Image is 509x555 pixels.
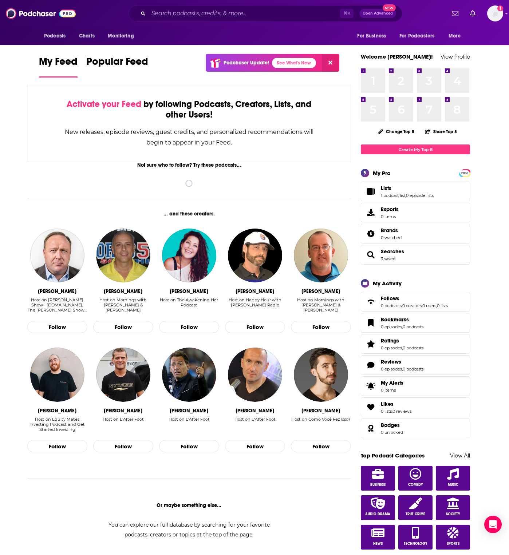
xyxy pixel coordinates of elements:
[443,29,470,43] button: open menu
[159,297,219,313] div: Host on The Awakening Her Podcast
[363,207,378,218] span: Exports
[487,5,503,21] button: Show profile menu
[361,313,470,333] span: Bookmarks
[392,409,411,414] a: 0 reviews
[64,99,314,120] div: by following Podcasts, Creators, Lists, and other Users!
[365,512,390,516] span: Audio Drama
[406,512,425,516] span: True Crime
[436,466,470,491] a: Music
[497,5,503,11] svg: Add a profile image
[27,321,87,333] button: Follow
[27,417,87,432] div: Host on Equity Mates Investing Podcast and Get Started Investing
[436,303,437,308] span: ,
[27,162,351,168] div: Not sure who to follow? Try these podcasts...
[93,297,153,313] div: Host on Mornings with [PERSON_NAME] & [PERSON_NAME]
[361,525,395,550] a: News
[441,53,470,60] a: View Profile
[361,182,470,201] span: Lists
[129,5,402,22] div: Search podcasts, credits, & more...
[30,348,84,401] img: Alec Renehan
[425,124,457,139] button: Share Top 8
[361,224,470,243] span: Brands
[446,512,460,516] span: Society
[149,8,340,19] input: Search podcasts, credits, & more...
[236,288,274,294] div: John Hardin
[381,409,392,414] a: 0 lists
[224,60,269,66] p: Podchaser Update!
[96,348,150,401] a: Jerome Rothen
[460,170,469,176] span: PRO
[6,7,76,20] img: Podchaser - Follow, Share and Rate Podcasts
[381,235,402,240] a: 0 watched
[272,58,316,68] a: See What's New
[381,401,394,407] span: Likes
[39,29,75,43] button: open menu
[381,345,402,350] a: 0 episodes
[381,422,400,428] span: Badges
[373,170,391,177] div: My Pro
[86,55,148,72] span: Popular Feed
[402,324,403,329] span: ,
[103,417,144,432] div: Host on L'After Foot
[370,483,386,487] span: Business
[381,185,434,191] a: Lists
[381,337,399,344] span: Ratings
[399,31,434,41] span: For Podcasters
[363,318,378,328] a: Bookmarks
[169,417,210,432] div: Host on L'After Foot
[398,495,433,520] a: True Crime
[340,9,354,18] span: ⌘ K
[381,256,395,261] a: 3 saved
[234,417,276,432] div: Host on L'After Foot
[162,229,216,282] img: Talia Joy
[487,5,503,21] img: User Profile
[64,127,314,148] div: New releases, episode reviews, guest credits, and personalized recommendations will begin to appe...
[93,297,153,313] div: Host on Mornings with Greg & Eli
[403,324,423,329] a: 0 podcasts
[381,303,402,308] a: 0 podcasts
[460,170,469,175] a: PRO
[361,495,395,520] a: Audio Drama
[103,417,144,422] div: Host on L'After Foot
[96,229,150,282] img: Greg Gaston
[30,229,84,282] a: Alex Jones
[447,542,459,546] span: Sports
[448,483,458,487] span: Music
[436,525,470,550] a: Sports
[357,31,386,41] span: For Business
[294,229,348,282] img: Eli Savoie
[381,430,403,435] a: 0 unlocked
[422,303,436,308] a: 0 users
[27,297,87,313] div: Host on Alex Jones Show - Infowars.com, The Alex Jones Show - Infowa…, Alex Jones Show Podcast, A...
[27,502,351,508] div: Or maybe something else...
[363,402,378,412] a: Likes
[352,29,395,43] button: open menu
[27,440,87,452] button: Follow
[291,417,350,422] div: Host on Como Você Fez Isso?
[361,376,470,396] a: My Alerts
[381,337,423,344] a: Ratings
[39,55,78,72] span: My Feed
[381,422,403,428] a: Badges
[27,211,351,217] div: ... and these creators.
[361,292,470,312] span: Follows
[361,419,470,438] span: Badges
[99,520,279,540] div: You can explore our full database by searching for your favorite podcasts, creators or topics at ...
[381,248,404,255] a: Searches
[294,348,348,401] img: Caio Carneiro
[104,288,142,294] div: Greg Gaston
[381,295,448,302] a: Follows
[373,542,383,546] span: News
[162,348,216,401] img: Daniel Riolo
[402,303,402,308] span: ,
[381,193,405,198] a: 1 podcast list
[363,297,378,307] a: Follows
[361,245,470,265] span: Searches
[159,440,219,452] button: Follow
